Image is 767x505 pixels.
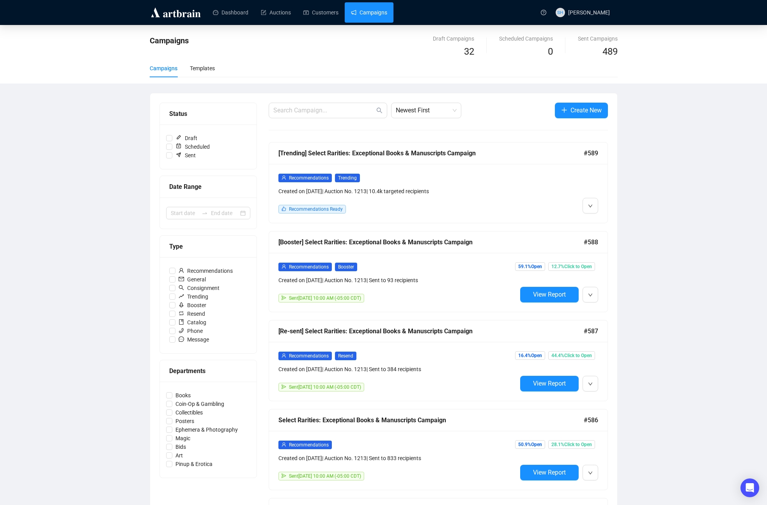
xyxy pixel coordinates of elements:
span: plus [561,107,567,113]
span: send [282,295,286,300]
span: Art [172,451,186,460]
span: book [179,319,184,325]
span: Sent [172,151,199,160]
div: Created on [DATE] | Auction No. 1213 | Sent to 93 recipients [278,276,517,285]
span: user [282,353,286,358]
a: [Trending] Select Rarities: Exceptional Books & Manuscripts Campaign#589userRecommendationsTrendi... [269,142,608,223]
div: Status [169,109,247,119]
a: [Booster] Select Rarities: Exceptional Books & Manuscripts Campaign#588userRecommendationsBooster... [269,231,608,312]
div: [Booster] Select Rarities: Exceptional Books & Manuscripts Campaign [278,237,584,247]
span: Recommendations [175,267,236,275]
button: View Report [520,465,579,480]
span: Bids [172,443,189,451]
span: send [282,384,286,389]
span: Scheduled [172,142,213,151]
span: phone [179,328,184,333]
span: Magic [172,434,193,443]
span: down [588,471,593,475]
span: Ephemera & Photography [172,425,241,434]
a: Customers [303,2,338,23]
div: Scheduled Campaigns [499,34,553,43]
span: Resend [335,352,356,360]
span: 489 [602,46,618,57]
span: View Report [533,291,566,298]
span: to [202,210,208,216]
img: logo [150,6,202,19]
span: Recommendations [289,264,329,270]
span: Pinup & Erotica [172,460,216,468]
span: Catalog [175,318,209,327]
span: 50.9% Open [515,440,545,449]
span: Recommendations [289,175,329,181]
span: #586 [584,415,598,425]
span: Newest First [396,103,457,118]
a: [Re-sent] Select Rarities: Exceptional Books & Manuscripts Campaign#587userRecommendationsResendC... [269,320,608,401]
span: send [282,473,286,478]
span: like [282,206,286,211]
span: down [588,293,593,297]
a: Campaigns [351,2,387,23]
span: retweet [179,311,184,316]
span: user [282,442,286,447]
span: user [282,264,286,269]
span: Booster [335,263,357,271]
button: View Report [520,287,579,302]
span: 44.4% Click to Open [548,351,595,360]
span: Recommendations [289,353,329,359]
input: Search Campaign... [273,106,375,115]
span: View Report [533,469,566,476]
span: General [175,275,209,284]
span: user [282,175,286,180]
div: Sent Campaigns [578,34,618,43]
div: Campaigns [150,64,177,73]
span: swap-right [202,210,208,216]
span: #588 [584,237,598,247]
span: Campaigns [150,36,189,45]
div: Created on [DATE] | Auction No. 1213 | Sent to 833 recipients [278,454,517,462]
a: Select Rarities: Exceptional Books & Manuscripts Campaign#586userRecommendationsCreated on [DATE]... [269,409,608,490]
div: [Re-sent] Select Rarities: Exceptional Books & Manuscripts Campaign [278,326,584,336]
div: Created on [DATE] | Auction No. 1213 | 10.4k targeted recipients [278,187,517,196]
div: Departments [169,366,247,376]
div: Select Rarities: Exceptional Books & Manuscripts Campaign [278,415,584,425]
span: Consignment [175,284,223,292]
span: search [376,107,383,114]
span: Draft [172,134,200,142]
span: Booster [175,301,209,309]
button: Create New [555,103,608,118]
div: Type [169,242,247,251]
span: [PERSON_NAME] [568,9,610,16]
span: Sent [DATE] 10:00 AM (-05:00 CDT) [289,295,361,301]
span: message [179,336,184,342]
span: SH [557,9,563,16]
span: down [588,204,593,208]
span: rocket [179,302,184,308]
div: [Trending] Select Rarities: Exceptional Books & Manuscripts Campaign [278,148,584,158]
span: #589 [584,148,598,158]
button: View Report [520,376,579,391]
span: mail [179,276,184,282]
span: Message [175,335,212,344]
input: Start date [171,209,198,217]
span: rise [179,293,184,299]
span: 32 [464,46,474,57]
div: Open Intercom Messenger [740,478,759,497]
span: Collectibles [172,408,206,417]
span: user [179,268,184,273]
span: Create New [570,105,602,115]
span: 28.1% Click to Open [548,440,595,449]
div: Draft Campaigns [433,34,474,43]
span: question-circle [541,10,546,15]
span: 16.4% Open [515,351,545,360]
div: Date Range [169,182,247,192]
span: 0 [548,46,553,57]
span: #587 [584,326,598,336]
span: Phone [175,327,206,335]
span: Resend [175,309,208,318]
span: Recommendations [289,442,329,448]
span: Posters [172,417,197,425]
span: Trending [175,292,211,301]
span: Sent [DATE] 10:00 AM (-05:00 CDT) [289,473,361,479]
div: Created on [DATE] | Auction No. 1213 | Sent to 384 recipients [278,365,517,373]
span: 12.7% Click to Open [548,262,595,271]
